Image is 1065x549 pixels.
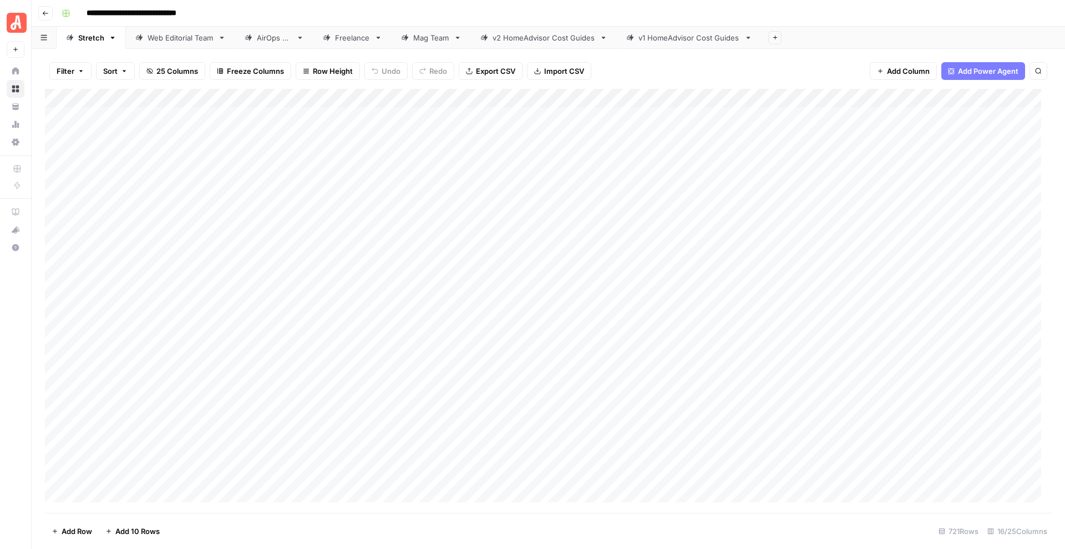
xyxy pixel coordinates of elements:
span: Sort [103,66,118,77]
span: Add Column [887,66,930,77]
span: Filter [57,66,74,77]
button: Undo [364,62,408,80]
div: v1 HomeAdvisor Cost Guides [638,32,740,43]
div: Freelance [335,32,370,43]
a: Your Data [7,98,24,115]
button: Row Height [296,62,360,80]
button: Add Power Agent [941,62,1025,80]
button: 25 Columns [139,62,205,80]
div: What's new? [7,221,24,238]
button: Add Row [45,522,99,540]
button: Freeze Columns [210,62,291,80]
div: Web Editorial Team [148,32,214,43]
button: Workspace: Angi [7,9,24,37]
span: Row Height [313,66,353,77]
a: AirOps QA [235,27,313,49]
span: Redo [429,66,447,77]
div: v2 HomeAdvisor Cost Guides [493,32,595,43]
span: Import CSV [544,66,584,77]
button: Add Column [870,62,937,80]
img: Angi Logo [7,13,27,33]
a: Mag Team [392,27,471,49]
a: Settings [7,133,24,151]
a: AirOps Academy [7,203,24,221]
div: Mag Team [413,32,449,43]
div: 721 Rows [934,522,983,540]
span: Freeze Columns [227,66,284,77]
a: v1 HomeAdvisor Cost Guides [617,27,762,49]
span: 25 Columns [156,66,198,77]
span: Add 10 Rows [115,526,160,537]
a: Freelance [313,27,392,49]
div: Stretch [78,32,104,43]
a: Stretch [57,27,126,49]
span: Add Power Agent [958,66,1018,77]
button: Export CSV [459,62,523,80]
div: 16/25 Columns [983,522,1052,540]
div: AirOps QA [257,32,292,43]
span: Export CSV [476,66,515,77]
span: Undo [382,66,400,77]
a: v2 HomeAdvisor Cost Guides [471,27,617,49]
button: Filter [49,62,92,80]
a: Browse [7,80,24,98]
button: Help + Support [7,239,24,256]
button: What's new? [7,221,24,239]
a: Home [7,62,24,80]
span: Add Row [62,526,92,537]
a: Usage [7,115,24,133]
button: Add 10 Rows [99,522,166,540]
button: Redo [412,62,454,80]
button: Sort [96,62,135,80]
button: Import CSV [527,62,591,80]
a: Web Editorial Team [126,27,235,49]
